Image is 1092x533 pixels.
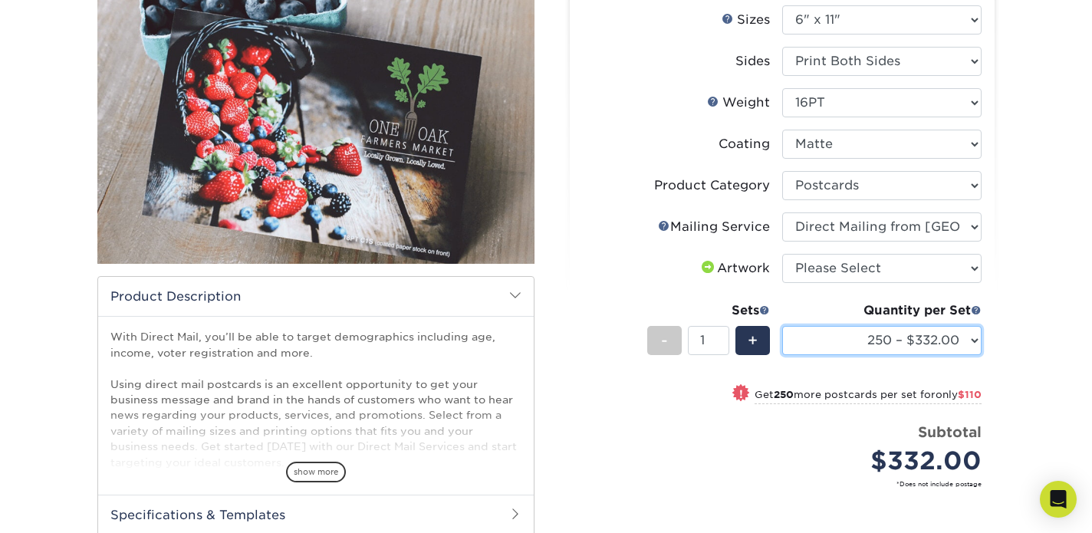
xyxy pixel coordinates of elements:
[110,329,521,470] p: With Direct Mail, you’ll be able to target demographics including age, income, voter registration...
[594,479,982,489] small: *Does not include postage
[707,94,770,112] div: Weight
[739,386,743,402] span: !
[4,486,130,528] iframe: Google Customer Reviews
[794,443,982,479] div: $332.00
[1040,481,1077,518] div: Open Intercom Messenger
[755,389,982,404] small: Get more postcards per set for
[658,218,770,236] div: Mailing Service
[774,389,794,400] strong: 250
[735,52,770,71] div: Sides
[722,11,770,29] div: Sizes
[654,176,770,195] div: Product Category
[918,423,982,440] strong: Subtotal
[98,277,534,316] h2: Product Description
[286,462,346,482] span: show more
[647,301,770,320] div: Sets
[719,135,770,153] div: Coating
[748,329,758,352] span: +
[699,259,770,278] div: Artwork
[936,389,982,400] span: only
[958,389,982,400] span: $110
[782,301,982,320] div: Quantity per Set
[661,329,668,352] span: -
